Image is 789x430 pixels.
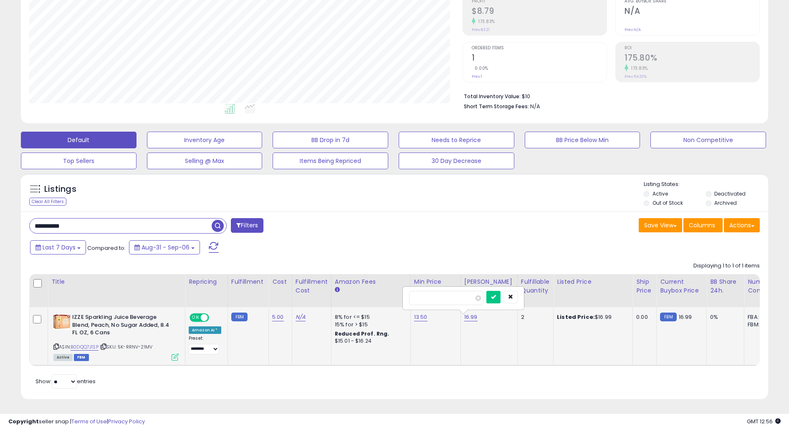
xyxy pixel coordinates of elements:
div: Min Price [414,277,457,286]
div: Cost [272,277,288,286]
label: Deactivated [714,190,746,197]
p: Listing States: [644,181,768,188]
span: Ordered Items [472,46,607,51]
a: Terms of Use [71,417,107,425]
div: 8% for <= $15 [335,313,404,321]
h2: 175.80% [625,53,759,64]
small: FBM [660,313,676,321]
div: 2 [521,313,547,321]
a: 16.99 [464,313,478,321]
div: Fulfillable Quantity [521,277,550,295]
span: ROI [625,46,759,51]
b: Total Inventory Value: [464,93,521,100]
button: Save View [639,218,682,232]
button: Default [21,132,137,148]
h2: $8.79 [472,6,607,18]
div: seller snap | | [8,418,145,426]
div: Title [51,277,182,286]
label: Out of Stock [652,199,683,206]
div: Clear All Filters [29,198,66,206]
div: Num of Comp. [748,277,778,295]
span: Last 7 Days [43,243,76,252]
small: 173.83% [475,18,495,25]
span: | SKU: 5K-RRNV-21MV [100,343,152,350]
button: Actions [724,218,760,232]
div: Current Buybox Price [660,277,703,295]
div: Listed Price [557,277,629,286]
div: BB Share 24h. [710,277,741,295]
a: B0DQQ7J1SP [71,343,99,351]
b: Short Term Storage Fees: [464,103,529,110]
button: Columns [683,218,723,232]
button: Aug-31 - Sep-06 [129,240,200,254]
button: Top Sellers [21,153,137,169]
div: $15.01 - $16.24 [335,338,404,345]
span: N/A [530,102,540,110]
span: 16.99 [679,313,692,321]
div: Displaying 1 to 1 of 1 items [693,262,760,270]
small: Amazon Fees. [335,286,340,294]
button: Items Being Repriced [273,153,388,169]
span: Columns [689,221,715,229]
div: Amazon Fees [335,277,407,286]
b: Listed Price: [557,313,595,321]
button: BB Drop in 7d [273,132,388,148]
b: Reduced Prof. Rng. [335,330,389,337]
div: Fulfillment Cost [296,277,328,295]
small: Prev: N/A [625,27,641,32]
button: Inventory Age [147,132,263,148]
label: Archived [714,199,737,206]
small: Prev: 64.20% [625,74,647,79]
small: FBM [231,313,248,321]
li: $10 [464,91,754,101]
button: Filters [231,218,263,233]
div: 0.00 [636,313,650,321]
img: 51BARq7UA5L._SL40_.jpg [53,313,70,330]
span: OFF [208,314,221,321]
div: 0% [710,313,738,321]
div: Amazon AI * [189,326,221,334]
a: Privacy Policy [108,417,145,425]
div: [PERSON_NAME] [464,277,514,286]
span: ON [190,314,201,321]
button: Last 7 Days [30,240,86,254]
button: Selling @ Max [147,153,263,169]
span: Show: entries [35,377,96,385]
span: All listings currently available for purchase on Amazon [53,354,73,361]
div: $16.99 [557,313,626,321]
span: FBM [74,354,89,361]
strong: Copyright [8,417,39,425]
div: FBA: 0 [748,313,775,321]
h5: Listings [44,183,76,195]
small: Prev: $3.21 [472,27,490,32]
button: 30 Day Decrease [399,153,514,169]
div: FBM: 1 [748,321,775,328]
div: Repricing [189,277,224,286]
div: Ship Price [636,277,653,295]
a: 5.00 [272,313,284,321]
small: 173.83% [628,65,648,71]
a: N/A [296,313,306,321]
small: 0.00% [472,65,488,71]
b: IZZE Sparkling Juice Beverage Blend, Peach, No Sugar Added, 8.4 FL OZ, 6 Cans [72,313,174,339]
span: Aug-31 - Sep-06 [142,243,190,252]
small: Prev: 1 [472,74,482,79]
h2: 1 [472,53,607,64]
span: 2025-09-14 12:56 GMT [747,417,781,425]
label: Active [652,190,668,197]
div: Preset: [189,336,221,354]
div: ASIN: [53,313,179,360]
span: Compared to: [87,244,126,252]
h2: N/A [625,6,759,18]
div: Fulfillment [231,277,265,286]
div: 15% for > $15 [335,321,404,328]
a: 13.50 [414,313,427,321]
button: Needs to Reprice [399,132,514,148]
button: Non Competitive [650,132,766,148]
button: BB Price Below Min [525,132,640,148]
